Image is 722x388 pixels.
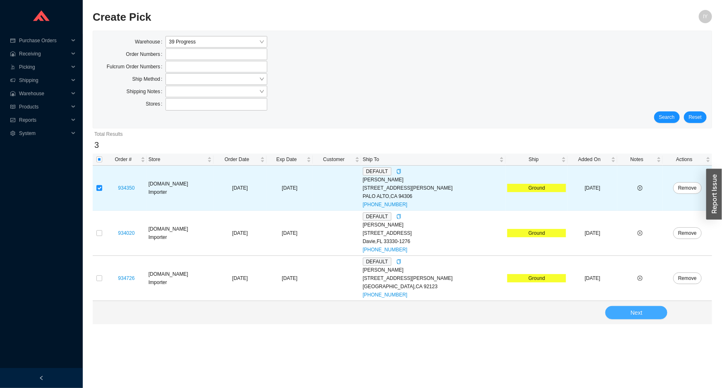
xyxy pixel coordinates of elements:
span: Picking [19,60,69,74]
a: 934350 [118,185,134,191]
span: Warehouse [19,87,69,100]
label: Ship Method [132,73,166,85]
a: 934726 [118,275,134,281]
td: [DATE] [568,211,617,256]
div: [DATE] [268,229,311,237]
span: plus-circle [638,276,643,281]
div: [PERSON_NAME] [363,221,504,229]
span: Ship To [363,155,498,164]
td: [DATE] [213,256,266,301]
label: Fulcrum Order Numbers [107,61,166,72]
th: Order # sortable [106,154,147,166]
button: Search [654,111,680,123]
a: 934020 [118,230,134,236]
span: fund [10,118,16,123]
th: Ship sortable [506,154,568,166]
th: Actions sortable [663,154,712,166]
span: Remove [678,184,697,192]
span: Receiving [19,47,69,60]
span: DEFAULT [363,167,391,176]
span: read [10,104,16,109]
span: plus-circle [638,231,643,236]
div: Copy [396,258,401,266]
span: 39 Progress [169,36,264,47]
div: Total Results [94,130,710,138]
th: Notes sortable [617,154,663,166]
button: Reset [684,111,707,123]
span: IY [703,10,708,23]
button: Remove [673,272,702,284]
span: copy [396,259,401,264]
span: Order # [108,155,139,164]
span: Reset [689,113,702,121]
h2: Create Pick [93,10,557,24]
span: credit-card [10,38,16,43]
div: [DATE] [268,274,311,282]
span: Next [631,308,643,318]
td: [DATE] [213,211,266,256]
td: [DATE] [213,166,266,211]
span: System [19,127,69,140]
div: Ground [507,184,566,192]
div: [PERSON_NAME] [363,176,504,184]
span: Remove [678,274,697,282]
div: [DOMAIN_NAME] Importer [149,180,212,196]
span: Ship [507,155,560,164]
span: plus-circle [638,186,643,190]
span: setting [10,131,16,136]
span: 3 [94,140,99,149]
th: Customer sortable [313,154,361,166]
span: Order Date [215,155,259,164]
span: DEFAULT [363,258,391,266]
a: [PHONE_NUMBER] [363,202,408,207]
div: [GEOGRAPHIC_DATA] , CA 92123 [363,282,504,291]
th: Exp Date sortable [266,154,313,166]
span: Shipping [19,74,69,87]
td: [DATE] [568,166,617,211]
span: Store [149,155,206,164]
label: Shipping Notes [127,86,166,97]
span: Reports [19,113,69,127]
span: left [39,376,44,381]
span: copy [396,214,401,219]
span: Remove [678,229,697,237]
div: [DATE] [268,184,311,192]
a: [PHONE_NUMBER] [363,247,408,253]
div: [STREET_ADDRESS][PERSON_NAME] [363,274,504,282]
span: Products [19,100,69,113]
div: Ground [507,229,566,237]
div: [PERSON_NAME] [363,266,504,274]
div: [DOMAIN_NAME] Importer [149,225,212,241]
span: Exp Date [268,155,305,164]
label: Warehouse [135,36,166,48]
div: Copy [396,212,401,221]
span: Search [659,113,675,121]
label: Order Numbers [126,48,166,60]
span: Purchase Orders [19,34,69,47]
span: Customer [314,155,353,164]
div: [DOMAIN_NAME] Importer [149,270,212,287]
span: copy [396,169,401,174]
button: Remove [673,227,702,239]
div: [STREET_ADDRESS][PERSON_NAME] [363,184,504,192]
th: Ship To sortable [361,154,506,166]
button: Remove [673,182,702,194]
span: Notes [619,155,655,164]
button: Next [605,306,667,319]
div: Ground [507,274,566,282]
span: DEFAULT [363,212,391,221]
th: Added On sortable [568,154,617,166]
span: Added On [569,155,609,164]
th: Store sortable [147,154,213,166]
div: [STREET_ADDRESS] [363,229,504,237]
div: PALO ALTO , CA 94306 [363,192,504,200]
div: Copy [396,167,401,176]
label: Stores [146,98,166,110]
div: Davie , FL 33330-1276 [363,237,504,246]
span: Actions [664,155,704,164]
th: Order Date sortable [213,154,266,166]
a: [PHONE_NUMBER] [363,292,408,298]
td: [DATE] [568,256,617,301]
